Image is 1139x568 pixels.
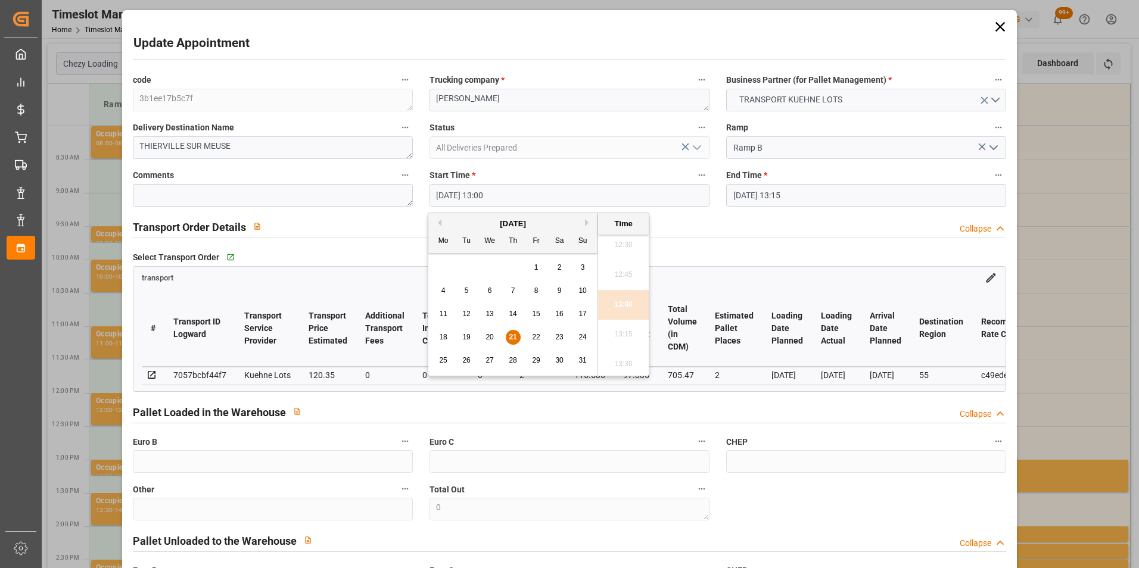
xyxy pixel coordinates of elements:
[483,283,497,298] div: Choose Wednesday, August 6th, 2025
[506,307,521,322] div: Choose Thursday, August 14th, 2025
[919,368,963,382] div: 55
[532,310,540,318] span: 15
[459,234,474,249] div: Tu
[365,368,404,382] div: 0
[164,290,235,367] th: Transport ID Logward
[430,136,709,159] input: Type to search/select
[142,273,173,282] span: transport
[430,169,475,182] span: Start Time
[694,433,709,449] button: Euro C
[133,34,250,53] h2: Update Appointment
[529,234,544,249] div: Fr
[436,307,451,322] div: Choose Monday, August 11th, 2025
[286,400,309,423] button: View description
[511,286,515,295] span: 7
[578,286,586,295] span: 10
[483,234,497,249] div: We
[506,283,521,298] div: Choose Thursday, August 7th, 2025
[300,290,356,367] th: Transport Price Estimated
[726,89,1006,111] button: open menu
[733,93,848,106] span: TRANSPORT KUEHNE LOTS
[552,307,567,322] div: Choose Saturday, August 16th, 2025
[552,353,567,368] div: Choose Saturday, August 30th, 2025
[413,290,469,367] th: Total Insurance Cost
[462,333,470,341] span: 19
[173,368,226,382] div: 7057bcbf44f7
[578,310,586,318] span: 17
[483,307,497,322] div: Choose Wednesday, August 13th, 2025
[428,218,597,230] div: [DATE]
[244,368,291,382] div: Kuehne Lots
[972,290,1047,367] th: Recommended Rate Code
[459,353,474,368] div: Choose Tuesday, August 26th, 2025
[910,290,972,367] th: Destination Region
[555,356,563,364] span: 30
[581,263,585,271] span: 3
[668,368,697,382] div: 705.47
[558,286,562,295] span: 9
[509,310,516,318] span: 14
[821,368,852,382] div: [DATE]
[960,223,991,235] div: Collapse
[142,290,164,367] th: #
[142,272,173,282] a: transport
[133,436,157,448] span: Euro B
[555,333,563,341] span: 23
[726,136,1006,159] input: Type to search/select
[726,121,748,134] span: Ramp
[575,307,590,322] div: Choose Sunday, August 17th, 2025
[133,219,246,235] h2: Transport Order Details
[483,330,497,345] div: Choose Wednesday, August 20th, 2025
[575,260,590,275] div: Choose Sunday, August 3rd, 2025
[532,356,540,364] span: 29
[555,310,563,318] span: 16
[552,234,567,249] div: Sa
[430,498,709,520] textarea: 0
[509,356,516,364] span: 28
[486,333,493,341] span: 20
[575,330,590,345] div: Choose Sunday, August 24th, 2025
[529,283,544,298] div: Choose Friday, August 8th, 2025
[509,333,516,341] span: 21
[529,307,544,322] div: Choose Friday, August 15th, 2025
[465,286,469,295] span: 5
[436,353,451,368] div: Choose Monday, August 25th, 2025
[726,169,767,182] span: End Time
[486,310,493,318] span: 13
[529,330,544,345] div: Choose Friday, August 22nd, 2025
[575,234,590,249] div: Su
[960,408,991,420] div: Collapse
[575,283,590,298] div: Choose Sunday, August 10th, 2025
[694,72,709,88] button: Trucking company *
[133,483,154,496] span: Other
[506,330,521,345] div: Choose Thursday, August 21st, 2025
[356,290,413,367] th: Additional Transport Fees
[133,169,174,182] span: Comments
[422,368,460,382] div: 0
[462,356,470,364] span: 26
[552,260,567,275] div: Choose Saturday, August 2nd, 2025
[687,139,705,157] button: open menu
[552,330,567,345] div: Choose Saturday, August 23rd, 2025
[763,290,812,367] th: Loading Date Planned
[575,353,590,368] div: Choose Sunday, August 31st, 2025
[430,74,505,86] span: Trucking company
[430,483,465,496] span: Total Out
[133,121,234,134] span: Delivery Destination Name
[991,72,1006,88] button: Business Partner (for Pallet Management) *
[397,167,413,183] button: Comments
[133,251,219,264] span: Select Transport Order
[133,89,413,111] textarea: 3b1ee17b5c7f
[430,121,455,134] span: Status
[430,184,709,207] input: DD-MM-YYYY HH:MM
[439,310,447,318] span: 11
[585,219,592,226] button: Next Month
[659,290,706,367] th: Total Volume (in CDM)
[532,333,540,341] span: 22
[715,368,754,382] div: 2
[812,290,861,367] th: Loading Date Actual
[694,481,709,497] button: Total Out
[771,368,803,382] div: [DATE]
[133,74,151,86] span: code
[436,234,451,249] div: Mo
